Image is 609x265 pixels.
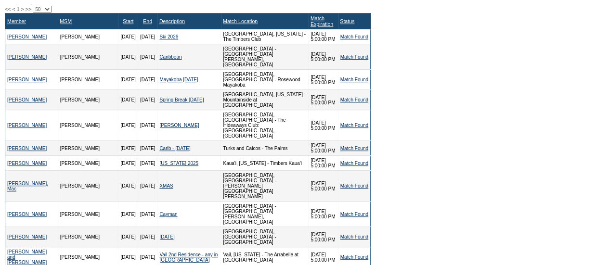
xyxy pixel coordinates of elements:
[309,202,338,227] td: [DATE] 5:00:00 PM
[7,54,47,60] a: [PERSON_NAME]
[7,97,47,102] a: [PERSON_NAME]
[340,146,368,151] a: Match Found
[17,6,20,12] span: 1
[159,18,185,24] a: Description
[309,90,338,110] td: [DATE] 5:00:00 PM
[7,123,47,128] a: [PERSON_NAME]
[7,161,47,166] a: [PERSON_NAME]
[340,234,368,240] a: Match Found
[138,227,157,247] td: [DATE]
[138,141,157,156] td: [DATE]
[221,44,309,70] td: [GEOGRAPHIC_DATA] - [GEOGRAPHIC_DATA][PERSON_NAME], [GEOGRAPHIC_DATA]
[309,44,338,70] td: [DATE] 5:00:00 PM
[340,254,368,260] a: Match Found
[221,70,309,90] td: [GEOGRAPHIC_DATA], [GEOGRAPHIC_DATA] - Rosewood Mayakoba
[340,97,368,102] a: Match Found
[143,18,152,24] a: End
[159,77,198,82] a: Mayakoba [DATE]
[340,161,368,166] a: Match Found
[221,171,309,202] td: [GEOGRAPHIC_DATA], [GEOGRAPHIC_DATA] - [PERSON_NAME][GEOGRAPHIC_DATA][PERSON_NAME]
[309,141,338,156] td: [DATE] 5:00:00 PM
[138,202,157,227] td: [DATE]
[7,181,48,191] a: [PERSON_NAME], Mac
[159,54,181,60] a: Caribbean
[7,34,47,39] a: [PERSON_NAME]
[221,156,309,171] td: Kaua'i, [US_STATE] - Timbers Kaua'i
[58,171,118,202] td: [PERSON_NAME]
[58,227,118,247] td: [PERSON_NAME]
[58,29,118,44] td: [PERSON_NAME]
[118,44,138,70] td: [DATE]
[340,54,368,60] a: Match Found
[221,202,309,227] td: [GEOGRAPHIC_DATA] - [GEOGRAPHIC_DATA][PERSON_NAME], [GEOGRAPHIC_DATA]
[58,141,118,156] td: [PERSON_NAME]
[159,161,198,166] a: [US_STATE] 2025
[118,171,138,202] td: [DATE]
[340,183,368,189] a: Match Found
[221,90,309,110] td: [GEOGRAPHIC_DATA], [US_STATE] - Mountainside at [GEOGRAPHIC_DATA]
[12,6,15,12] span: <
[7,146,47,151] a: [PERSON_NAME]
[7,249,47,265] a: [PERSON_NAME] and [PERSON_NAME]
[21,6,24,12] span: >
[58,202,118,227] td: [PERSON_NAME]
[58,70,118,90] td: [PERSON_NAME]
[118,110,138,141] td: [DATE]
[7,212,47,217] a: [PERSON_NAME]
[309,227,338,247] td: [DATE] 5:00:00 PM
[340,123,368,128] a: Match Found
[118,70,138,90] td: [DATE]
[5,6,11,12] span: <<
[138,70,157,90] td: [DATE]
[309,156,338,171] td: [DATE] 5:00:00 PM
[309,70,338,90] td: [DATE] 5:00:00 PM
[221,227,309,247] td: [GEOGRAPHIC_DATA], [GEOGRAPHIC_DATA] - [GEOGRAPHIC_DATA]
[221,29,309,44] td: [GEOGRAPHIC_DATA], [US_STATE] - The Timbers Club
[309,171,338,202] td: [DATE] 5:00:00 PM
[159,234,174,240] a: [DATE]
[159,183,173,189] a: XMAS
[58,110,118,141] td: [PERSON_NAME]
[309,110,338,141] td: [DATE] 5:00:00 PM
[340,212,368,217] a: Match Found
[311,15,333,27] a: Match Expiration
[58,44,118,70] td: [PERSON_NAME]
[159,212,177,217] a: Cayman
[221,141,309,156] td: Turks and Caicos - The Palms
[340,77,368,82] a: Match Found
[7,18,26,24] a: Member
[159,252,218,263] a: Vail 2nd Residence - any in [GEOGRAPHIC_DATA]
[7,77,47,82] a: [PERSON_NAME]
[118,29,138,44] td: [DATE]
[26,6,31,12] span: >>
[138,171,157,202] td: [DATE]
[138,156,157,171] td: [DATE]
[7,234,47,240] a: [PERSON_NAME]
[221,110,309,141] td: [GEOGRAPHIC_DATA], [GEOGRAPHIC_DATA] - The Hideaways Club: [GEOGRAPHIC_DATA], [GEOGRAPHIC_DATA]
[58,90,118,110] td: [PERSON_NAME]
[118,141,138,156] td: [DATE]
[138,29,157,44] td: [DATE]
[118,202,138,227] td: [DATE]
[118,90,138,110] td: [DATE]
[118,156,138,171] td: [DATE]
[309,29,338,44] td: [DATE] 5:00:00 PM
[159,97,204,102] a: Spring Break [DATE]
[138,110,157,141] td: [DATE]
[340,18,354,24] a: Status
[58,156,118,171] td: [PERSON_NAME]
[138,44,157,70] td: [DATE]
[138,90,157,110] td: [DATE]
[159,146,190,151] a: Carib - [DATE]
[60,18,72,24] a: MSM
[159,123,199,128] a: [PERSON_NAME]
[118,227,138,247] td: [DATE]
[223,18,258,24] a: Match Location
[123,18,134,24] a: Start
[340,34,368,39] a: Match Found
[159,34,178,39] a: Ski 2026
